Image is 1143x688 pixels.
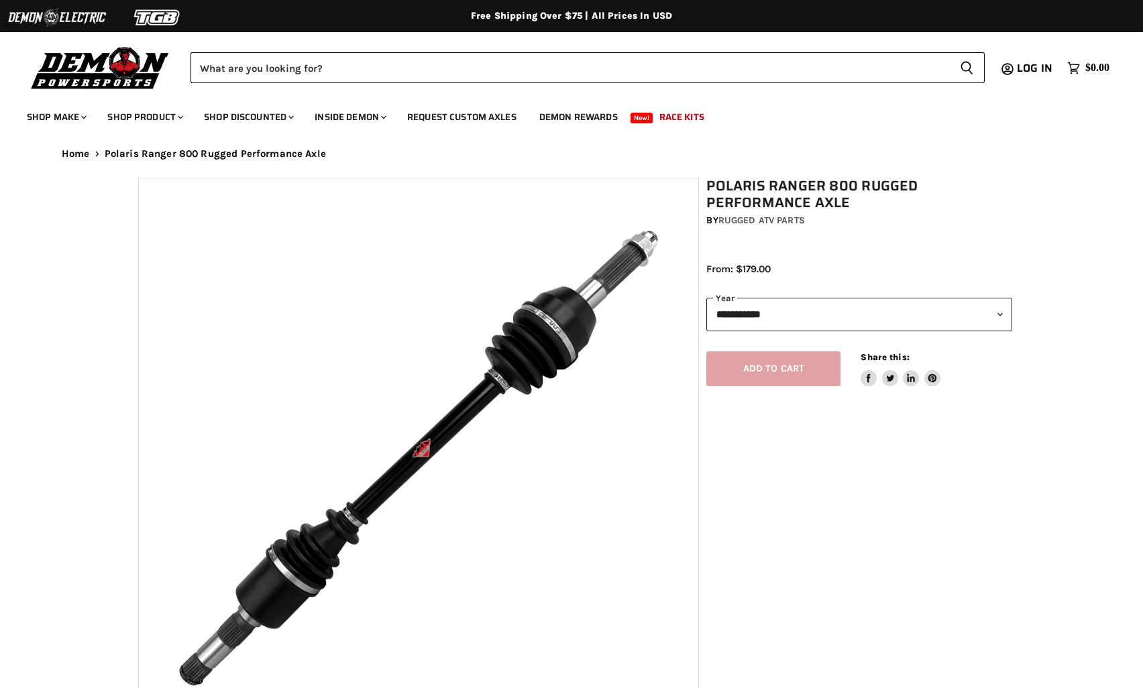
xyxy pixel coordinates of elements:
aside: Share this: [861,351,940,387]
span: Polaris Ranger 800 Rugged Performance Axle [105,148,326,160]
a: $0.00 [1060,58,1116,78]
img: Demon Electric Logo 2 [7,5,107,30]
span: Share this: [861,352,909,362]
a: Shop Product [97,103,191,131]
div: by [706,213,1012,228]
span: From: $179.00 [706,263,771,275]
button: Search [949,52,985,83]
a: Log in [1011,62,1060,74]
a: Shop Discounted [194,103,302,131]
h1: Polaris Ranger 800 Rugged Performance Axle [706,178,1012,211]
a: Home [62,148,90,160]
ul: Main menu [17,98,1106,131]
a: Race Kits [649,103,714,131]
a: Rugged ATV Parts [718,215,805,226]
a: Inside Demon [305,103,394,131]
a: Demon Rewards [529,103,628,131]
a: Request Custom Axles [397,103,527,131]
span: New! [631,113,653,123]
form: Product [190,52,985,83]
input: Search [190,52,949,83]
nav: Breadcrumbs [35,148,1108,160]
img: TGB Logo 2 [107,5,208,30]
a: Shop Make [17,103,95,131]
img: Demon Powersports [27,44,174,91]
span: Log in [1017,60,1052,76]
div: Free Shipping Over $75 | All Prices In USD [35,10,1108,22]
select: year [706,298,1012,331]
span: $0.00 [1085,62,1109,74]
